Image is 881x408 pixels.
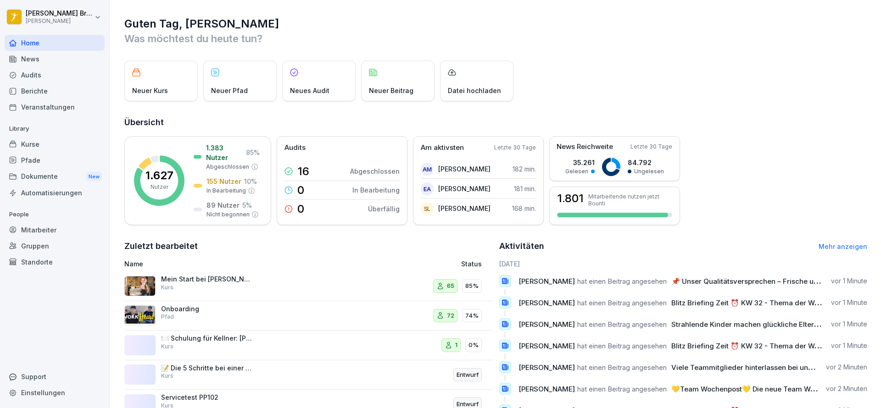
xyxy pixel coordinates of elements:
p: [PERSON_NAME] Bremke [26,10,93,17]
span: [PERSON_NAME] [519,320,575,329]
span: hat einen Beitrag angesehen [577,342,667,350]
p: Audits [284,143,306,153]
div: Support [5,369,105,385]
p: 89 Nutzer [206,200,240,210]
a: Mitarbeiter [5,222,105,238]
span: [PERSON_NAME] [519,385,575,393]
img: aaay8cu0h1hwaqqp9269xjan.png [124,276,156,296]
a: Audits [5,67,105,83]
span: hat einen Beitrag angesehen [577,363,667,372]
span: Blitz Briefing Zeit ⏰ KW 32 - Thema der Woche: Salate [671,342,856,350]
p: 35.261 [565,158,595,167]
p: Gelesen [565,167,588,176]
a: Einstellungen [5,385,105,401]
p: 155 Nutzer [206,176,241,186]
a: Mehr anzeigen [819,243,867,250]
p: Was möchtest du heute tun? [124,31,867,46]
p: Neuer Pfad [211,86,248,95]
p: Nicht begonnen [206,210,250,219]
p: 74% [465,311,479,320]
p: 168 min. [512,204,536,213]
p: Neuer Kurs [132,86,168,95]
span: hat einen Beitrag angesehen [577,298,667,307]
img: xsq6pif1bkyf9agazq77nwco.png [124,305,156,325]
a: OnboardingPfad7274% [124,301,493,331]
p: 1.627 [145,170,173,181]
p: vor 1 Minute [831,320,867,329]
p: 182 min. [513,164,536,174]
a: Veranstaltungen [5,99,105,115]
p: 85 % [246,148,260,157]
p: 1 [455,341,457,350]
p: 65 [447,281,454,291]
p: 181 min. [514,184,536,193]
p: vor 1 Minute [831,298,867,307]
p: 10 % [244,176,257,186]
div: AM [421,163,434,176]
p: Letzte 30 Tage [494,143,536,152]
div: Standorte [5,254,105,270]
p: vor 1 Minute [831,341,867,350]
a: Berichte [5,83,105,99]
a: Pfade [5,152,105,168]
h2: Übersicht [124,116,867,129]
p: 72 [447,311,454,320]
p: Abgeschlossen [350,166,400,176]
span: [PERSON_NAME] [519,298,575,307]
a: Home [5,35,105,51]
span: [PERSON_NAME] [519,342,575,350]
a: Kurse [5,136,105,152]
p: Nutzer [151,183,168,191]
p: Neuer Beitrag [369,86,413,95]
p: 5 % [242,200,252,210]
p: News Reichweite [557,142,613,152]
p: Datei hochladen [448,86,501,95]
p: Onboarding [161,305,253,313]
div: Automatisierungen [5,185,105,201]
p: 0 [297,204,304,215]
p: Pfad [161,313,174,321]
p: 📝 Die 5 Schritte bei einer Gästereklamation [161,364,253,372]
a: 🍽️ Schulung für Kellner: [PERSON_NAME]Kurs10% [124,331,493,360]
p: Kurs [161,372,173,380]
p: Überfällig [368,204,400,214]
p: Neues Audit [290,86,329,95]
span: hat einen Beitrag angesehen [577,320,667,329]
p: [PERSON_NAME] [26,18,93,24]
p: 0% [468,341,479,350]
p: vor 2 Minuten [826,384,867,393]
p: Abgeschlossen [206,163,249,171]
p: 16 [297,166,309,177]
span: hat einen Beitrag angesehen [577,277,667,286]
p: Kurs [161,342,173,351]
p: [PERSON_NAME] [438,184,491,193]
p: 🍽️ Schulung für Kellner: [PERSON_NAME] [161,334,253,342]
p: 0 [297,185,304,196]
span: Blitz Briefing Zeit ⏰ KW 32 - Thema der Woche: Salate [671,298,856,307]
div: EA [421,182,434,195]
a: DokumenteNew [5,168,105,185]
span: [PERSON_NAME] [519,277,575,286]
p: vor 2 Minuten [826,363,867,372]
div: New [86,171,102,182]
h6: [DATE] [499,259,868,269]
h3: 1.801 [557,193,584,204]
p: Entwurf [457,370,479,380]
p: Letzte 30 Tage [630,143,672,151]
p: People [5,207,105,222]
p: Mein Start bei [PERSON_NAME] - Personalfragebogen [161,275,253,283]
p: Mitarbeitende nutzen jetzt Bounti [588,193,672,207]
p: [PERSON_NAME] [438,164,491,174]
a: News [5,51,105,67]
p: Name [124,259,355,269]
a: Gruppen [5,238,105,254]
p: Status [461,259,482,269]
